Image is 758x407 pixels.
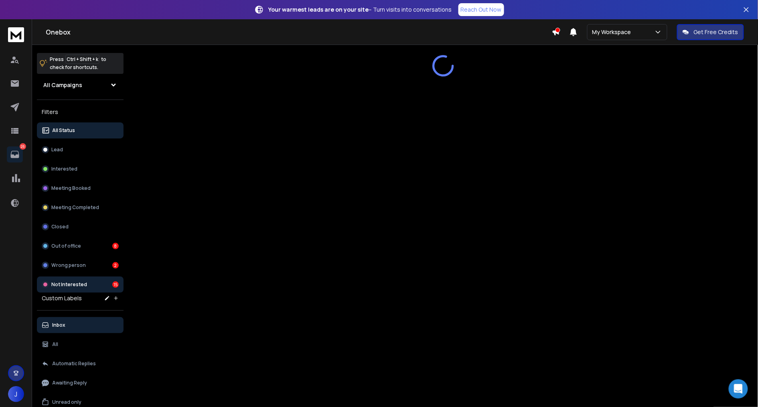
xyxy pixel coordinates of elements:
span: Ctrl + Shift + k [65,55,99,64]
button: Awaiting Reply [37,375,124,391]
button: J [8,386,24,402]
h3: Custom Labels [42,294,82,302]
p: Closed [51,224,69,230]
button: Wrong person2 [37,257,124,273]
p: – Turn visits into conversations [269,6,452,14]
p: Meeting Booked [51,185,91,191]
p: My Workspace [592,28,634,36]
button: Meeting Completed [37,199,124,216]
button: Get Free Credits [677,24,744,40]
button: Out of office8 [37,238,124,254]
button: Inbox [37,317,124,333]
div: 2 [112,262,119,269]
p: Reach Out Now [461,6,502,14]
h3: Filters [37,106,124,118]
p: Lead [51,147,63,153]
button: Not Interested15 [37,277,124,293]
p: Meeting Completed [51,204,99,211]
p: Get Free Credits [694,28,738,36]
button: Meeting Booked [37,180,124,196]
img: logo [8,27,24,42]
div: Open Intercom Messenger [729,379,748,399]
a: 25 [7,147,23,163]
strong: Your warmest leads are on your site [269,6,369,13]
p: All Status [52,127,75,134]
p: All [52,341,58,348]
button: All Status [37,122,124,138]
p: 25 [20,143,26,150]
p: Inbox [52,322,65,328]
a: Reach Out Now [458,3,504,16]
button: Closed [37,219,124,235]
button: Lead [37,142,124,158]
p: Interested [51,166,77,172]
p: Awaiting Reply [52,380,87,386]
p: Automatic Replies [52,360,96,367]
p: Wrong person [51,262,86,269]
p: Out of office [51,243,81,249]
div: 8 [112,243,119,249]
p: Press to check for shortcuts. [50,55,106,71]
button: All [37,336,124,352]
button: Automatic Replies [37,356,124,372]
button: Interested [37,161,124,177]
p: Not Interested [51,281,87,288]
p: Unread only [52,399,81,405]
h1: All Campaigns [43,81,82,89]
h1: Onebox [46,27,552,37]
button: All Campaigns [37,77,124,93]
div: 15 [112,281,119,288]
